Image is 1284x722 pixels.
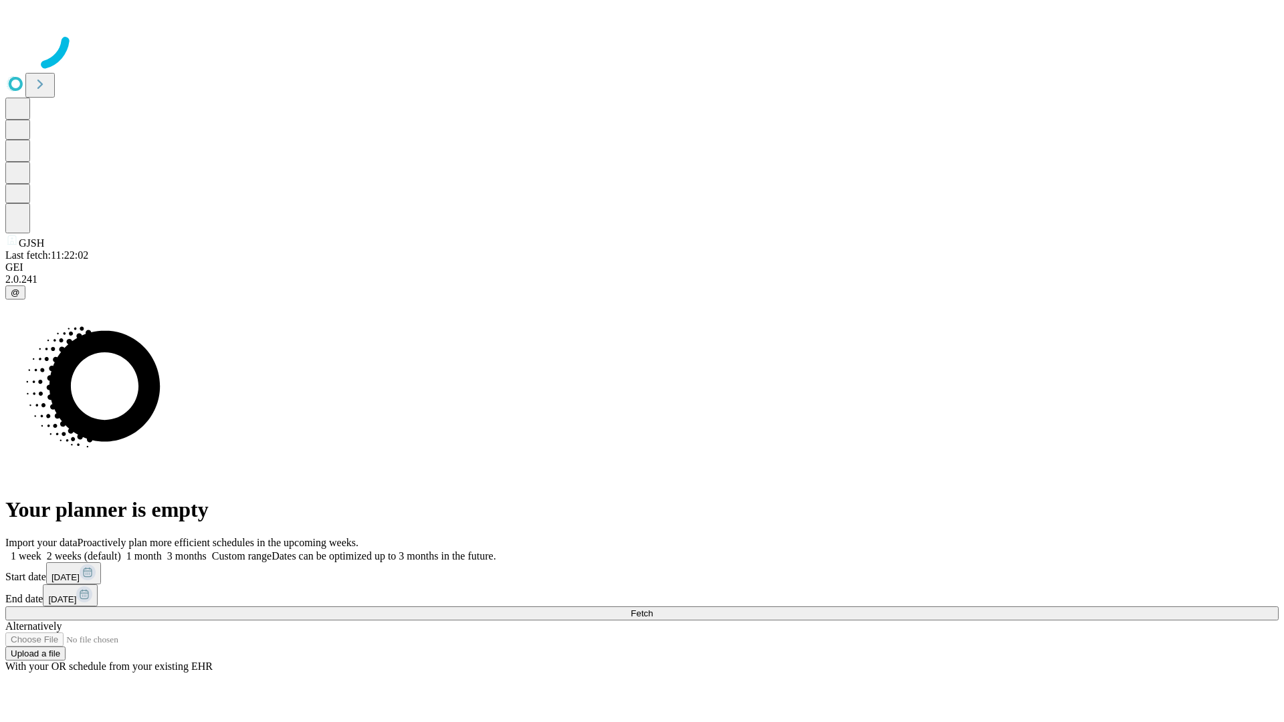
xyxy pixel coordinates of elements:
[48,594,76,604] span: [DATE]
[5,249,88,261] span: Last fetch: 11:22:02
[5,273,1279,285] div: 2.0.241
[5,620,62,632] span: Alternatively
[5,261,1279,273] div: GEI
[5,497,1279,522] h1: Your planner is empty
[272,550,496,562] span: Dates can be optimized up to 3 months in the future.
[5,646,66,660] button: Upload a file
[212,550,272,562] span: Custom range
[5,285,25,299] button: @
[631,608,653,618] span: Fetch
[78,537,358,548] span: Proactively plan more efficient schedules in the upcoming weeks.
[5,660,213,672] span: With your OR schedule from your existing EHR
[5,537,78,548] span: Import your data
[5,562,1279,584] div: Start date
[51,572,80,582] span: [DATE]
[167,550,207,562] span: 3 months
[11,287,20,297] span: @
[43,584,98,606] button: [DATE]
[47,550,121,562] span: 2 weeks (default)
[11,550,41,562] span: 1 week
[126,550,162,562] span: 1 month
[5,606,1279,620] button: Fetch
[19,237,44,249] span: GJSH
[5,584,1279,606] div: End date
[46,562,101,584] button: [DATE]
